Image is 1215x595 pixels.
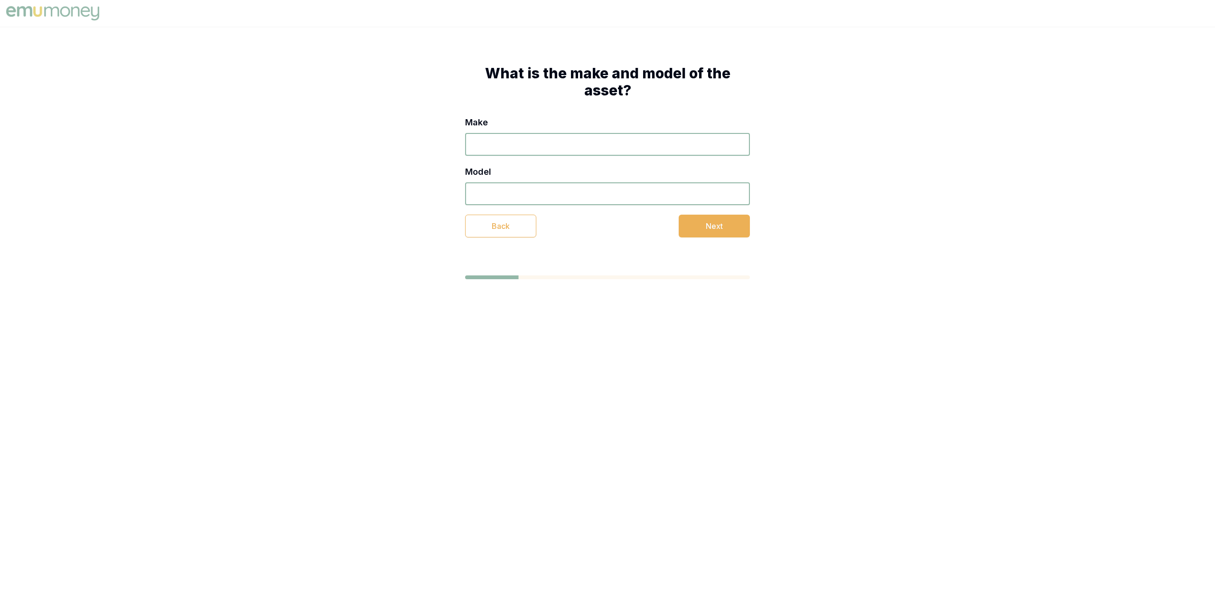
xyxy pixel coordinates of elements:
[465,167,491,177] label: Model
[679,215,750,237] button: Next
[465,215,536,237] button: Back
[4,4,102,23] img: Emu Money
[465,117,488,127] label: Make
[465,65,750,99] h1: What is the make and model of the asset?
